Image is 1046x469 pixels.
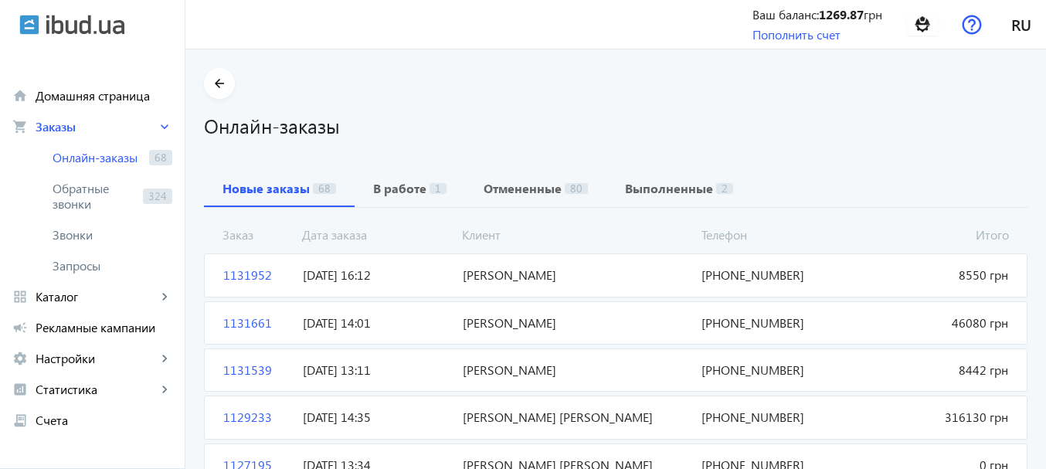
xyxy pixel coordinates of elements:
span: Телефон [695,226,855,243]
span: 316130 грн [855,409,1014,426]
span: 80 [565,183,588,194]
span: [PERSON_NAME] [457,314,696,331]
mat-icon: campaign [12,320,28,335]
mat-icon: keyboard_arrow_right [157,351,172,366]
span: 1129233 [217,409,297,426]
span: 8442 грн [855,362,1014,379]
span: Заказы [36,119,157,134]
span: Дата заказа [296,226,456,243]
span: Счета [36,413,172,428]
mat-icon: analytics [12,382,28,397]
span: [DATE] 14:01 [297,314,456,331]
img: 100226752caaf8b93c8917683337177-2763fb0b4e.png [905,7,940,42]
span: 46080 грн [855,314,1014,331]
span: [DATE] 16:12 [297,267,456,284]
span: 8550 грн [855,267,1014,284]
mat-icon: keyboard_arrow_right [157,119,172,134]
span: [PERSON_NAME] [457,267,696,284]
span: Настройки [36,351,157,366]
span: 2 [716,183,733,194]
mat-icon: keyboard_arrow_right [157,289,172,304]
span: 1131661 [217,314,297,331]
mat-icon: shopping_cart [12,119,28,134]
span: 68 [149,150,172,165]
span: Статистика [36,382,157,397]
span: 1 [430,183,447,194]
span: Обратные звонки [53,181,137,212]
span: [PHONE_NUMBER] [695,314,854,331]
span: [PERSON_NAME] [457,362,696,379]
span: Рекламные кампании [36,320,172,335]
img: help.svg [962,15,982,35]
img: ibud_text.svg [46,15,124,35]
span: 1131952 [217,267,297,284]
mat-icon: receipt_long [12,413,28,428]
span: [DATE] 14:35 [297,409,456,426]
mat-icon: keyboard_arrow_right [157,382,172,397]
span: 68 [313,183,336,194]
div: Ваш баланс: грн [752,6,882,23]
span: 324 [143,189,172,204]
span: Клиент [456,226,695,243]
span: Заказ [216,226,296,243]
span: Запросы [53,258,172,274]
mat-icon: home [12,88,28,104]
span: ru [1011,15,1031,34]
a: Пополнить счет [752,26,841,42]
h1: Онлайн-заказы [204,112,1027,139]
b: В работе [373,182,426,195]
span: Итого [855,226,1015,243]
span: Каталог [36,289,157,304]
b: 1269.87 [819,6,864,22]
mat-icon: settings [12,351,28,366]
b: Новые заказы [222,182,310,195]
span: Домашняя страница [36,88,172,104]
span: [DATE] 13:11 [297,362,456,379]
span: [PERSON_NAME] [PERSON_NAME] [457,409,696,426]
span: [PHONE_NUMBER] [695,409,854,426]
span: Онлайн-заказы [53,150,143,165]
mat-icon: arrow_back [210,74,229,93]
b: Отмененные [484,182,562,195]
b: Выполненные [625,182,713,195]
mat-icon: grid_view [12,289,28,304]
img: ibud.svg [19,15,39,35]
span: [PHONE_NUMBER] [695,267,854,284]
span: 1131539 [217,362,297,379]
span: [PHONE_NUMBER] [695,362,854,379]
span: Звонки [53,227,172,243]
